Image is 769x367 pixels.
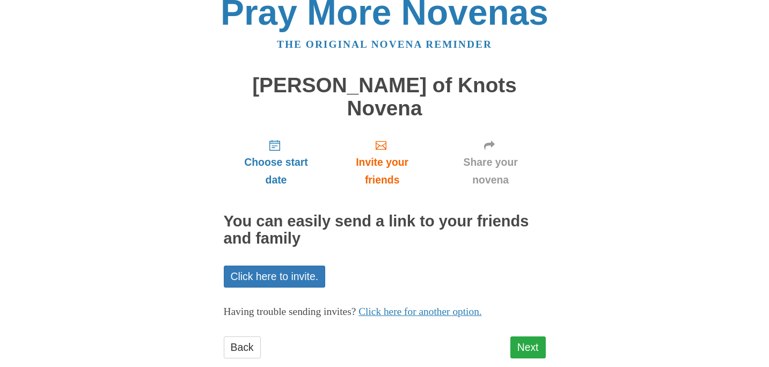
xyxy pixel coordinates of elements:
a: Click here for another option. [358,306,482,317]
h1: [PERSON_NAME] of Knots Novena [224,74,546,120]
span: Having trouble sending invites? [224,306,356,317]
span: Share your novena [446,153,535,189]
span: Choose start date [235,153,318,189]
span: Invite your friends [339,153,424,189]
a: Choose start date [224,130,329,194]
a: Invite your friends [328,130,435,194]
a: Click here to invite. [224,266,326,288]
a: Next [510,336,546,358]
h2: You can easily send a link to your friends and family [224,213,546,247]
a: The original novena reminder [277,39,492,50]
a: Share your novena [436,130,546,194]
a: Back [224,336,261,358]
